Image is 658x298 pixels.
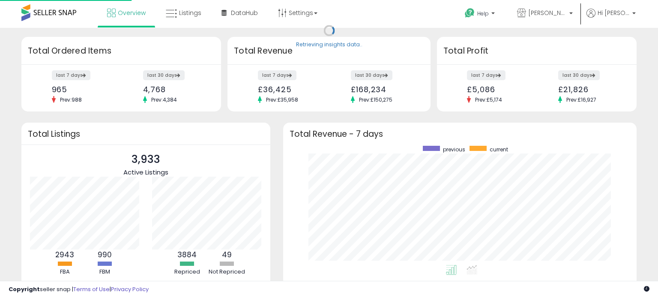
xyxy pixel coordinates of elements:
div: FBM [85,268,124,276]
div: £36,425 [258,85,323,94]
label: last 7 days [52,70,90,80]
i: Get Help [464,8,475,18]
div: £168,234 [351,85,416,94]
span: Listings [179,9,201,17]
label: last 30 days [558,70,600,80]
a: Terms of Use [73,285,110,293]
b: 990 [98,250,112,260]
span: DataHub [231,9,258,17]
a: Privacy Policy [111,285,149,293]
span: Prev: £16,927 [562,96,601,103]
p: 3,933 [123,151,168,168]
div: Repriced [168,268,206,276]
label: last 30 days [143,70,185,80]
span: Prev: £35,958 [262,96,302,103]
h3: Total Profit [443,45,630,57]
span: current [490,146,508,153]
div: £21,826 [558,85,622,94]
label: last 30 days [351,70,392,80]
a: Help [458,1,503,28]
span: Active Listings [123,168,168,177]
b: 49 [222,250,232,260]
h3: Total Ordered Items [28,45,215,57]
label: last 7 days [258,70,296,80]
div: FBA [45,268,84,276]
span: Prev: 4,384 [147,96,181,103]
h3: Total Revenue - 7 days [290,131,630,137]
h3: Total Listings [28,131,264,137]
strong: Copyright [9,285,40,293]
b: 3884 [177,250,197,260]
span: Hi [PERSON_NAME] [598,9,630,17]
span: Overview [118,9,146,17]
span: Prev: £150,275 [355,96,397,103]
span: Prev: 988 [56,96,86,103]
h3: Total Revenue [234,45,424,57]
a: Hi [PERSON_NAME] [586,9,636,28]
div: 965 [52,85,115,94]
label: last 7 days [467,70,505,80]
span: [PERSON_NAME] [528,9,567,17]
div: Retrieving insights data.. [296,41,362,49]
div: seller snap | | [9,286,149,294]
b: 2943 [55,250,74,260]
span: Help [477,10,489,17]
span: Prev: £5,174 [471,96,506,103]
div: Not Repriced [208,268,246,276]
span: previous [443,146,465,153]
div: 4,768 [143,85,206,94]
div: £5,086 [467,85,530,94]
